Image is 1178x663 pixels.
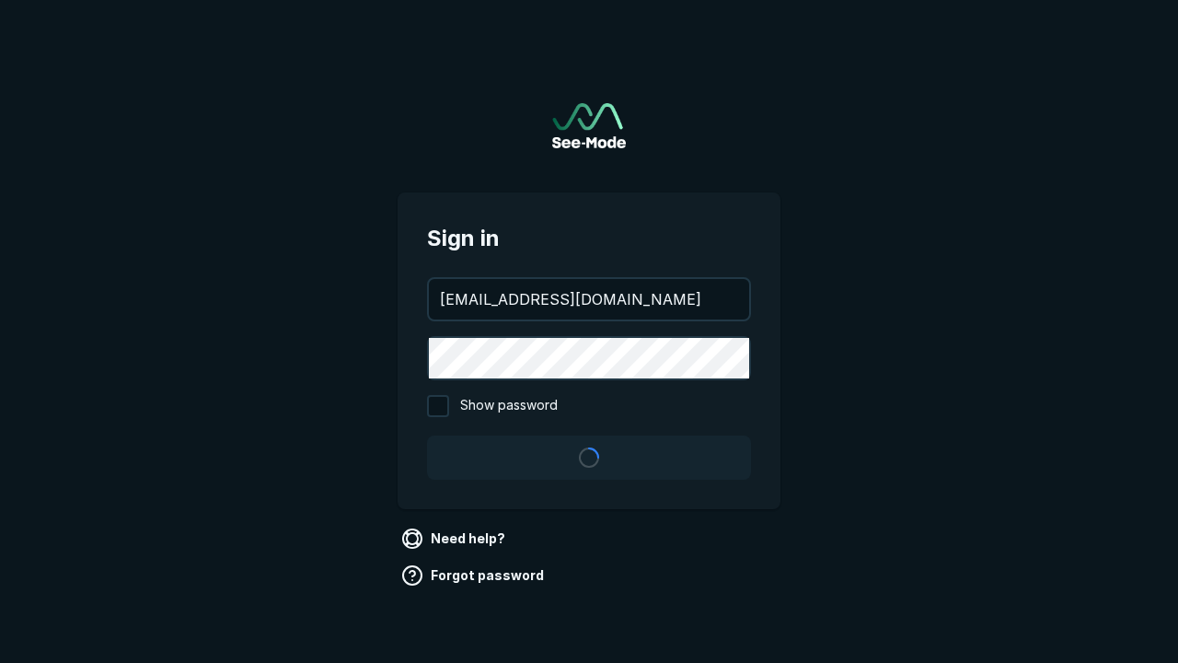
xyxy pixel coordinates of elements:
img: See-Mode Logo [552,103,626,148]
span: Show password [460,395,558,417]
a: Forgot password [398,561,551,590]
span: Sign in [427,222,751,255]
input: your@email.com [429,279,749,320]
a: Go to sign in [552,103,626,148]
a: Need help? [398,524,513,553]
